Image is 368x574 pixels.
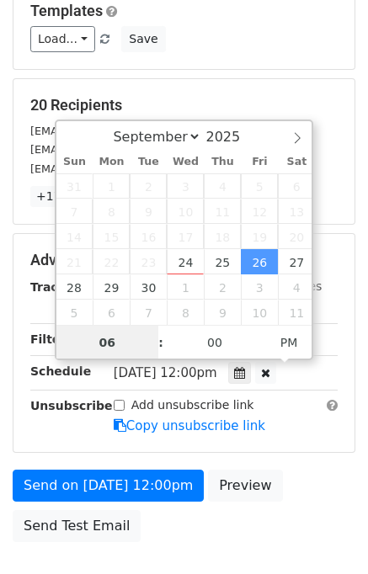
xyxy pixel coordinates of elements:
span: October 3, 2025 [241,274,278,300]
span: Fri [241,157,278,167]
span: Sun [56,157,93,167]
h5: Advanced [30,251,338,269]
a: Preview [208,470,282,502]
span: September 30, 2025 [130,274,167,300]
span: : [158,326,163,359]
span: Wed [167,157,204,167]
small: [EMAIL_ADDRESS][DOMAIN_NAME] [30,162,218,175]
span: September 6, 2025 [278,173,315,199]
strong: Schedule [30,364,91,378]
span: September 3, 2025 [167,173,204,199]
span: September 21, 2025 [56,249,93,274]
span: September 28, 2025 [56,274,93,300]
span: September 7, 2025 [56,199,93,224]
span: August 31, 2025 [56,173,93,199]
span: [DATE] 12:00pm [114,365,217,380]
span: September 12, 2025 [241,199,278,224]
span: September 14, 2025 [56,224,93,249]
a: Load... [30,26,95,52]
span: September 20, 2025 [278,224,315,249]
span: October 8, 2025 [167,300,204,325]
h5: 20 Recipients [30,96,338,114]
a: +17 more [30,186,101,207]
span: September 29, 2025 [93,274,130,300]
span: September 2, 2025 [130,173,167,199]
span: September 1, 2025 [93,173,130,199]
span: Click to toggle [266,326,312,359]
span: September 9, 2025 [130,199,167,224]
span: September 18, 2025 [204,224,241,249]
a: Templates [30,2,103,19]
label: Add unsubscribe link [131,396,254,414]
span: September 15, 2025 [93,224,130,249]
strong: Unsubscribe [30,399,113,412]
small: [EMAIL_ADDRESS][DOMAIN_NAME] [30,125,218,137]
span: October 2, 2025 [204,274,241,300]
span: September 17, 2025 [167,224,204,249]
input: Minute [163,326,266,359]
span: September 4, 2025 [204,173,241,199]
span: September 11, 2025 [204,199,241,224]
strong: Filters [30,332,73,346]
span: September 8, 2025 [93,199,130,224]
span: Sat [278,157,315,167]
span: September 13, 2025 [278,199,315,224]
span: September 22, 2025 [93,249,130,274]
span: September 25, 2025 [204,249,241,274]
input: Hour [56,326,159,359]
iframe: Chat Widget [284,493,368,574]
input: Year [201,129,262,145]
span: September 26, 2025 [241,249,278,274]
span: September 10, 2025 [167,199,204,224]
span: September 16, 2025 [130,224,167,249]
span: Mon [93,157,130,167]
span: October 7, 2025 [130,300,167,325]
span: September 27, 2025 [278,249,315,274]
span: October 9, 2025 [204,300,241,325]
span: October 11, 2025 [278,300,315,325]
a: Send on [DATE] 12:00pm [13,470,204,502]
span: October 10, 2025 [241,300,278,325]
span: September 23, 2025 [130,249,167,274]
a: Copy unsubscribe link [114,418,265,433]
span: September 19, 2025 [241,224,278,249]
span: September 5, 2025 [241,173,278,199]
span: October 6, 2025 [93,300,130,325]
span: October 5, 2025 [56,300,93,325]
a: Send Test Email [13,510,141,542]
strong: Tracking [30,280,87,294]
span: Tue [130,157,167,167]
span: Thu [204,157,241,167]
button: Save [121,26,165,52]
span: September 24, 2025 [167,249,204,274]
small: [EMAIL_ADDRESS][DOMAIN_NAME] [30,143,218,156]
span: October 4, 2025 [278,274,315,300]
span: October 1, 2025 [167,274,204,300]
